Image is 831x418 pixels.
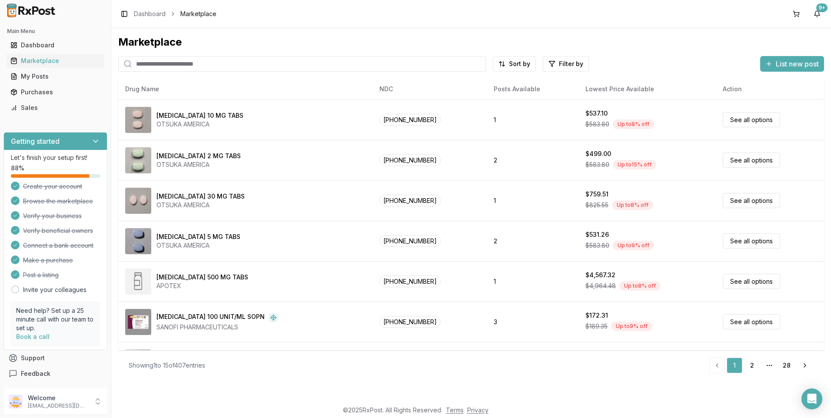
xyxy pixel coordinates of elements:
span: Marketplace [180,10,216,18]
div: [MEDICAL_DATA] 100 UNIT/ML SOPN [156,312,265,323]
a: Go to next page [796,358,814,373]
span: Create your account [23,182,82,191]
th: NDC [372,79,487,100]
div: 9+ [816,3,828,12]
div: My Posts [10,72,100,81]
span: Verify beneficial owners [23,226,93,235]
a: See all options [723,274,780,289]
td: 1 [487,342,578,382]
button: 9+ [810,7,824,21]
span: Sort by [509,60,530,68]
span: [PHONE_NUMBER] [379,195,441,206]
div: $537.10 [585,109,608,118]
a: Sales [7,100,104,116]
div: Sales [10,103,100,112]
a: See all options [723,193,780,208]
div: Open Intercom Messenger [801,388,822,409]
div: Up to 9 % off [611,322,652,331]
span: $825.55 [585,201,608,209]
div: Showing 1 to 15 of 407 entries [129,361,205,370]
img: Advair Diskus 100-50 MCG/ACT AEPB [125,349,151,375]
div: [MEDICAL_DATA] 30 MG TABS [156,192,245,201]
div: $759.51 [585,190,608,199]
nav: breadcrumb [134,10,216,18]
button: Sales [3,101,107,115]
th: Posts Available [487,79,578,100]
p: [EMAIL_ADDRESS][DOMAIN_NAME] [28,402,88,409]
th: Lowest Price Available [578,79,716,100]
span: $583.80 [585,120,609,129]
span: Filter by [559,60,583,68]
p: Let's finish your setup first! [11,153,100,162]
td: 2 [487,221,578,261]
button: Sort by [493,56,536,72]
div: [MEDICAL_DATA] 500 MG TABS [156,273,248,282]
span: $189.35 [585,322,608,331]
span: [PHONE_NUMBER] [379,275,441,287]
td: 3 [487,302,578,342]
a: Terms [446,406,464,414]
span: Connect a bank account [23,241,93,250]
span: List new post [776,59,819,69]
div: Dashboard [10,41,100,50]
button: Marketplace [3,54,107,68]
div: Up to 15 % off [613,160,656,169]
a: See all options [723,314,780,329]
button: Dashboard [3,38,107,52]
button: My Posts [3,70,107,83]
span: Post a listing [23,271,59,279]
div: Up to 8 % off [613,119,654,129]
div: [MEDICAL_DATA] 2 MG TABS [156,152,241,160]
a: Privacy [467,406,489,414]
div: Purchases [10,88,100,96]
div: OTSUKA AMERICA [156,120,243,129]
div: Marketplace [10,56,100,65]
a: Book a call [16,333,50,340]
th: Action [716,79,824,100]
div: Up to 8 % off [612,200,653,210]
div: OTSUKA AMERICA [156,241,240,250]
div: $4,567.32 [585,271,615,279]
img: Abilify 2 MG TABS [125,147,151,173]
th: Drug Name [118,79,372,100]
span: Make a purchase [23,256,73,265]
span: [PHONE_NUMBER] [379,235,441,247]
div: [MEDICAL_DATA] 10 MG TABS [156,111,243,120]
button: List new post [760,56,824,72]
img: RxPost Logo [3,3,59,17]
div: $172.31 [585,311,608,320]
a: List new post [760,60,824,69]
span: $583.80 [585,241,609,250]
button: Filter by [543,56,589,72]
span: Feedback [21,369,50,378]
a: See all options [723,153,780,168]
img: Abiraterone Acetate 500 MG TABS [125,269,151,295]
a: Marketplace [7,53,104,69]
div: Up to 8 % off [619,281,661,291]
a: 1 [727,358,742,373]
span: [PHONE_NUMBER] [379,114,441,126]
div: SANOFI PHARMACEUTICALS [156,323,279,332]
span: $4,964.48 [585,282,616,290]
td: 1 [487,261,578,302]
div: $531.26 [585,230,609,239]
td: 1 [487,100,578,140]
td: 2 [487,140,578,180]
span: $583.80 [585,160,609,169]
img: Abilify 5 MG TABS [125,228,151,254]
span: Browse the marketplace [23,197,93,206]
a: See all options [723,112,780,127]
a: See all options [723,233,780,249]
span: 88 % [11,164,24,173]
button: Support [3,350,107,366]
img: Abilify 30 MG TABS [125,188,151,214]
span: [PHONE_NUMBER] [379,316,441,328]
div: Marketplace [118,35,824,49]
img: Admelog SoloStar 100 UNIT/ML SOPN [125,309,151,335]
div: Up to 9 % off [613,241,654,250]
span: [PHONE_NUMBER] [379,154,441,166]
a: 2 [744,358,760,373]
div: APOTEX [156,282,248,290]
h2: Main Menu [7,28,104,35]
div: [MEDICAL_DATA] 5 MG TABS [156,232,240,241]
